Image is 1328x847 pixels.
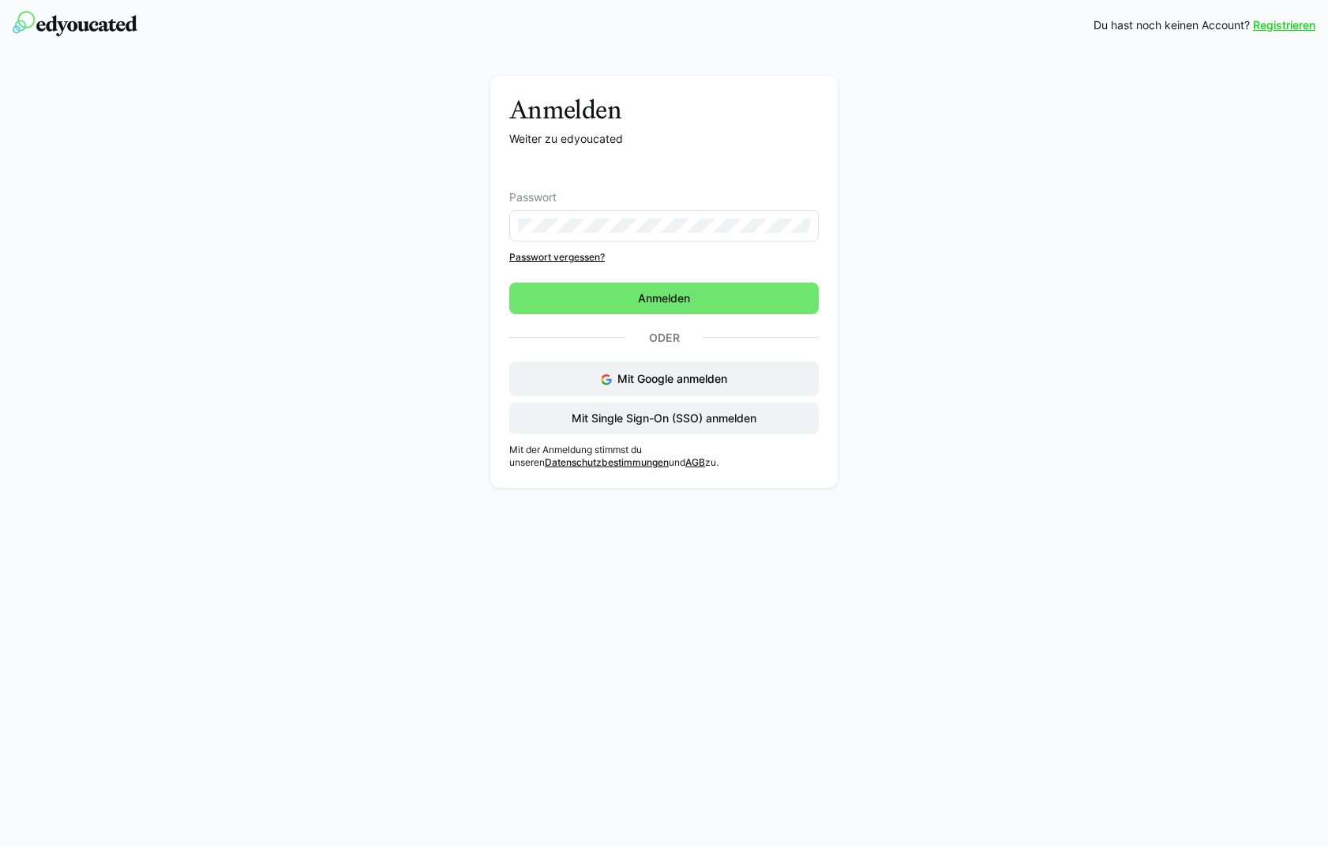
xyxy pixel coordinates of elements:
[509,283,819,314] button: Anmelden
[509,403,819,434] button: Mit Single Sign-On (SSO) anmelden
[569,410,759,426] span: Mit Single Sign-On (SSO) anmelden
[1094,17,1250,33] span: Du hast noch keinen Account?
[509,251,819,264] a: Passwort vergessen?
[509,131,819,147] p: Weiter zu edyoucated
[1253,17,1315,33] a: Registrieren
[509,444,819,469] p: Mit der Anmeldung stimmst du unseren und zu.
[685,456,705,468] a: AGB
[509,362,819,396] button: Mit Google anmelden
[617,372,727,385] span: Mit Google anmelden
[625,327,703,349] p: Oder
[509,95,819,125] h3: Anmelden
[545,456,669,468] a: Datenschutzbestimmungen
[13,11,137,36] img: edyoucated
[636,290,692,306] span: Anmelden
[509,191,557,204] span: Passwort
